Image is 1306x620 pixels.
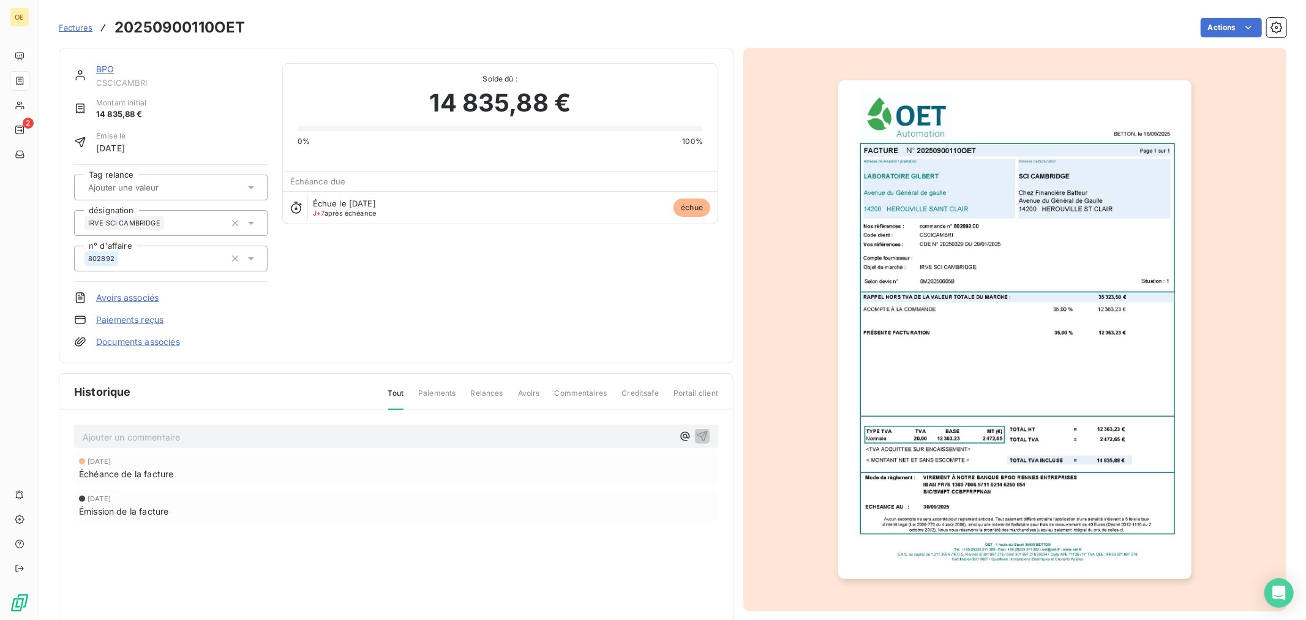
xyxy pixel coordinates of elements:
img: Logo LeanPay [10,593,29,613]
span: IRVE SCI CAMBRIDGE [88,219,160,227]
span: après échéance [313,210,377,217]
a: BPO [96,64,114,74]
span: Commentaires [555,388,607,409]
span: J+7 [313,209,325,217]
span: Historique [74,384,131,400]
span: Montant initial [96,97,146,108]
a: Documents associés [96,336,180,348]
span: Paiements [418,388,456,409]
span: 14 835,88 € [96,108,146,121]
span: Relances [470,388,503,409]
span: 0% [298,136,310,147]
div: OE [10,7,29,27]
span: Factures [59,23,92,32]
img: invoice_thumbnail [838,80,1191,579]
a: Factures [59,21,92,34]
span: Émise le [96,130,126,142]
span: 802892 [88,255,114,262]
a: Paiements reçus [96,314,163,326]
span: CSCICAMBRI [96,78,268,88]
span: 2 [23,118,34,129]
span: Tout [388,388,404,410]
span: Échue le [DATE] [313,198,376,208]
span: Avoirs [518,388,540,409]
h3: 20250900110OET [114,17,245,39]
span: Portail client [674,388,718,409]
a: Avoirs associés [96,292,159,304]
span: 100% [682,136,703,147]
span: Échéance de la facture [79,467,173,480]
span: [DATE] [96,142,126,154]
span: [DATE] [88,495,111,502]
input: Ajouter une valeur [87,182,210,193]
span: Creditsafe [621,388,659,409]
span: Émission de la facture [79,505,168,518]
span: échue [674,198,710,217]
span: Échéance due [290,176,346,186]
button: Actions [1201,18,1262,37]
div: Open Intercom Messenger [1264,578,1294,608]
span: 14 835,88 € [429,85,571,121]
span: Solde dû : [298,74,703,85]
span: [DATE] [88,458,111,465]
